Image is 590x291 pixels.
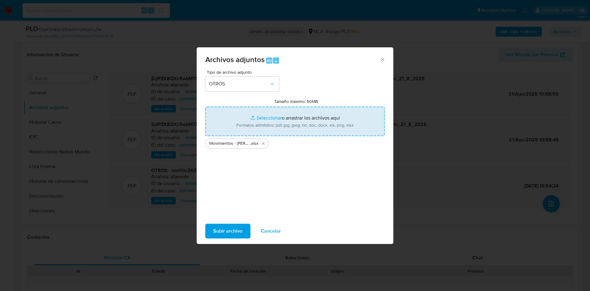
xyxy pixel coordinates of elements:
span: Cancelar [261,224,281,238]
ul: Archivos seleccionados [205,136,385,148]
span: Movimientos - [PERSON_NAME] [209,140,250,147]
span: OTROS [209,81,269,87]
span: Alt [267,58,272,64]
span: .xlsx [250,140,258,147]
button: Cancelar [253,224,289,238]
button: OTROS [205,77,279,91]
span: a [275,58,277,64]
button: Eliminar Movimientos - Joel Fausto Garagarza .xlsx [260,140,267,147]
button: Cerrar [380,57,385,62]
span: Tipo de archivo adjunto [207,70,281,74]
button: Subir archivo [205,224,250,238]
span: Subir archivo [213,224,242,238]
span: Archivos adjuntos [205,54,265,65]
label: Tamaño máximo: 50MB [274,99,318,104]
